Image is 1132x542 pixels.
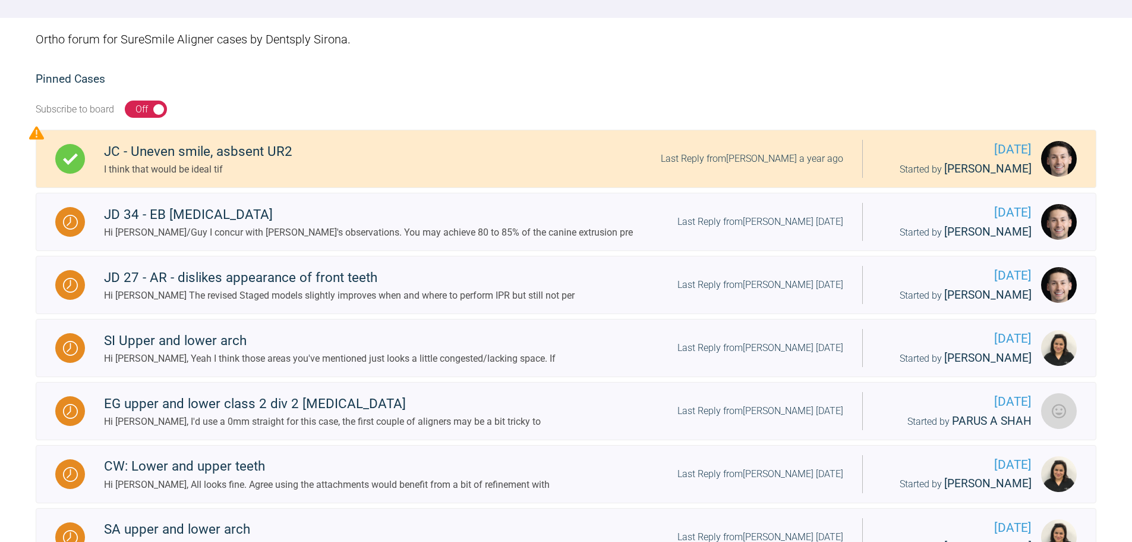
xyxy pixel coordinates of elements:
div: SI Upper and lower arch [104,330,556,352]
img: Priority [29,126,44,140]
span: [PERSON_NAME] [944,225,1032,239]
div: Ortho forum for SureSmile Aligner cases by Dentsply Sirona. [36,18,1096,61]
img: Waiting [63,215,78,230]
img: Complete [63,152,78,167]
div: JD 27 - AR - dislikes appearance of front teeth [104,267,575,289]
div: Hi [PERSON_NAME], Yeah I think those areas you've mentioned just looks a little congested/lacking... [104,351,556,366]
div: Subscribe to board [36,102,114,117]
a: WaitingCW: Lower and upper teethHi [PERSON_NAME], All looks fine. Agree using the attachments wou... [36,445,1096,503]
div: Hi [PERSON_NAME], All looks fine. Agree using the attachments would benefit from a bit of refinem... [104,477,550,493]
img: PARUS A SHAH [1041,393,1077,429]
div: JC - Uneven smile, asbsent UR2 [104,141,292,162]
span: [DATE] [882,140,1032,159]
div: Last Reply from [PERSON_NAME] [DATE] [677,277,843,293]
div: Off [135,102,148,117]
a: WaitingJD 27 - AR - dislikes appearance of front teethHi [PERSON_NAME] The revised Staged models ... [36,256,1096,314]
div: SA upper and lower arch [104,519,573,540]
div: Last Reply from [PERSON_NAME] a year ago [661,151,843,167]
img: Swati Anand [1041,330,1077,366]
div: I think that would be ideal tif [104,162,292,177]
div: Started by [882,475,1032,493]
img: Jack Dowling [1041,141,1077,177]
img: Jack Dowling [1041,267,1077,303]
div: Last Reply from [PERSON_NAME] [DATE] [677,214,843,230]
span: [DATE] [882,329,1032,349]
a: WaitingJD 34 - EB [MEDICAL_DATA]Hi [PERSON_NAME]/Guy I concur with [PERSON_NAME]'s observations. ... [36,193,1096,251]
div: Started by [882,286,1032,305]
span: PARUS A SHAH [952,414,1032,428]
a: WaitingEG upper and lower class 2 div 2 [MEDICAL_DATA]Hi [PERSON_NAME], I'd use a 0mm straight fo... [36,382,1096,440]
div: CW: Lower and upper teeth [104,456,550,477]
img: Waiting [63,341,78,356]
span: [PERSON_NAME] [944,162,1032,176]
span: [PERSON_NAME] [944,477,1032,490]
span: [DATE] [882,455,1032,475]
div: Started by [882,223,1032,242]
img: Waiting [63,404,78,419]
span: [PERSON_NAME] [944,351,1032,365]
img: Swati Anand [1041,456,1077,492]
div: Last Reply from [PERSON_NAME] [DATE] [677,403,843,419]
img: Jack Dowling [1041,204,1077,240]
div: Started by [882,412,1032,431]
div: Hi [PERSON_NAME], I'd use a 0mm straight for this case, the first couple of aligners may be a bit... [104,414,541,430]
img: Waiting [63,278,78,293]
div: EG upper and lower class 2 div 2 [MEDICAL_DATA] [104,393,541,415]
div: Started by [882,160,1032,178]
span: [DATE] [882,266,1032,286]
div: Hi [PERSON_NAME]/Guy I concur with [PERSON_NAME]'s observations. You may achieve 80 to 85% of the... [104,225,633,240]
span: [PERSON_NAME] [944,288,1032,302]
div: JD 34 - EB [MEDICAL_DATA] [104,204,633,225]
a: CompleteJC - Uneven smile, asbsent UR2I think that would be ideal tifLast Reply from[PERSON_NAME]... [36,130,1096,188]
img: Waiting [63,467,78,482]
span: [DATE] [882,203,1032,223]
span: [DATE] [882,518,1032,538]
div: Last Reply from [PERSON_NAME] [DATE] [677,340,843,356]
div: Started by [882,349,1032,368]
div: Last Reply from [PERSON_NAME] [DATE] [677,466,843,482]
a: WaitingSI Upper and lower archHi [PERSON_NAME], Yeah I think those areas you've mentioned just lo... [36,319,1096,377]
span: [DATE] [882,392,1032,412]
div: Hi [PERSON_NAME] The revised Staged models slightly improves when and where to perform IPR but st... [104,288,575,303]
h2: Pinned Cases [36,70,1096,89]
